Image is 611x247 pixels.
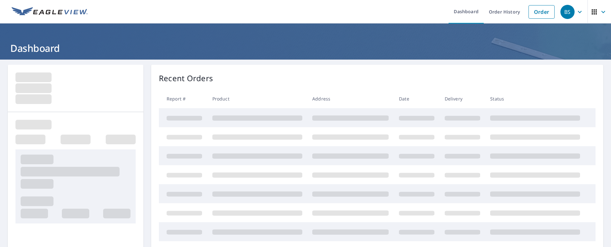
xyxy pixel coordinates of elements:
[485,89,585,108] th: Status
[440,89,485,108] th: Delivery
[560,5,575,19] div: BS
[207,89,307,108] th: Product
[307,89,394,108] th: Address
[529,5,555,19] a: Order
[12,7,88,17] img: EV Logo
[394,89,440,108] th: Date
[159,72,213,84] p: Recent Orders
[159,89,207,108] th: Report #
[8,42,603,55] h1: Dashboard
